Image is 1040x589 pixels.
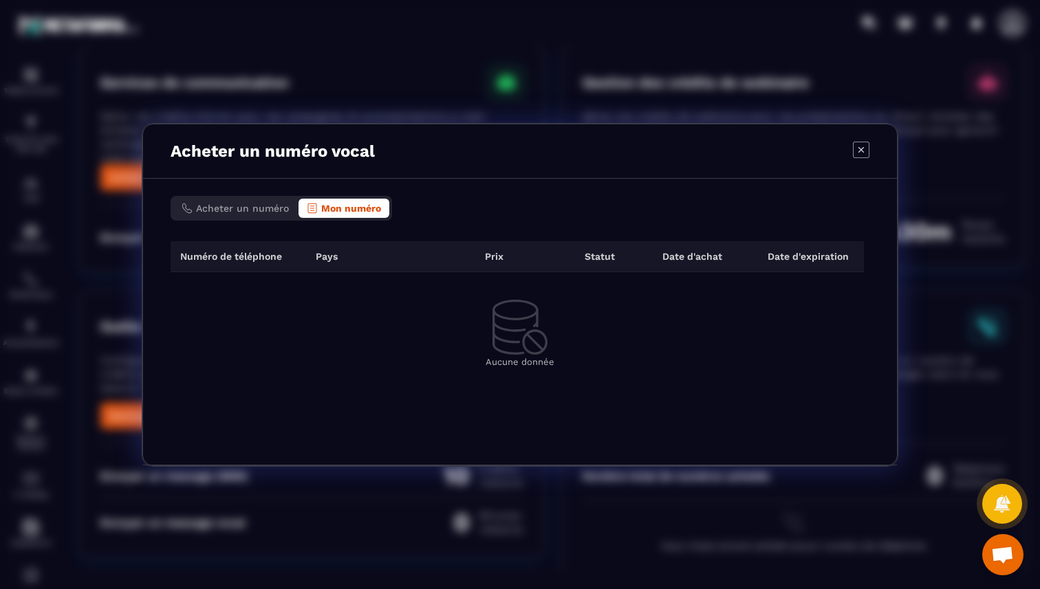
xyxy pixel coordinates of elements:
th: Pays [306,241,442,272]
p: Aucune donnée [198,357,842,367]
th: Numéro de téléphone [171,241,306,272]
th: Date d'achat [653,241,759,272]
button: Mon numéro [299,199,389,218]
button: Acheter un numéro [173,199,297,218]
th: Date d'expiration [758,241,864,272]
span: Mon numéro [321,203,381,214]
div: Ouvrir le chat [982,534,1023,575]
th: Prix [442,241,548,272]
span: Acheter un numéro [196,203,289,214]
th: Statut [547,241,653,272]
p: Acheter un numéro vocal [171,142,375,161]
